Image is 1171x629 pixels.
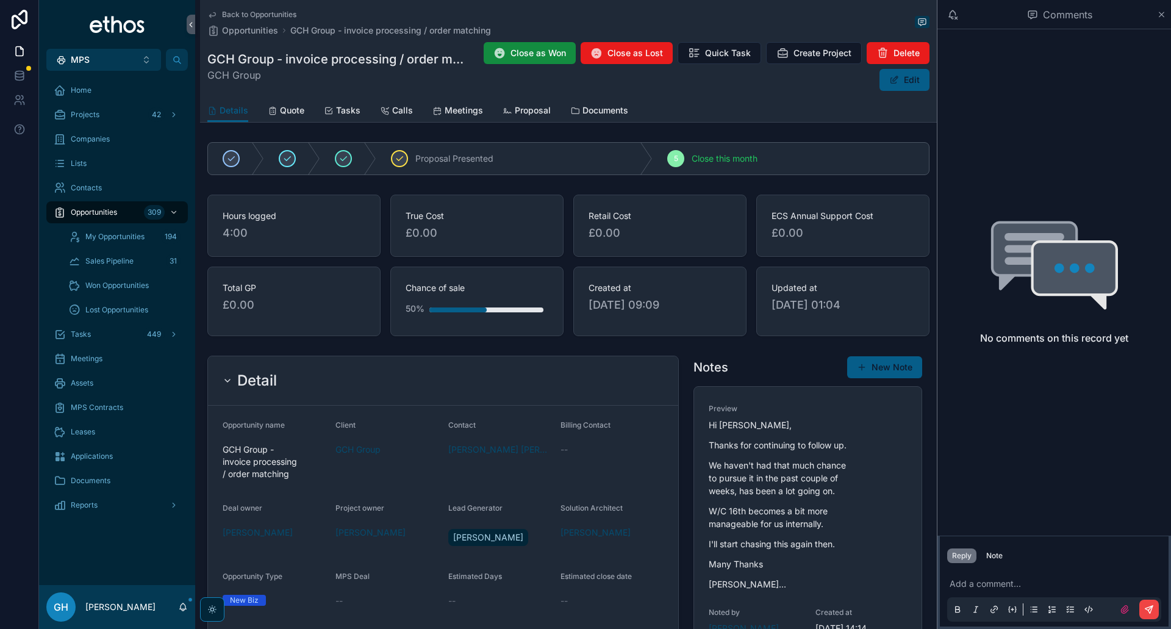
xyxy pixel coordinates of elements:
[336,104,360,117] span: Tasks
[46,153,188,174] a: Lists
[220,104,248,117] span: Details
[335,527,406,539] a: [PERSON_NAME]
[46,348,188,370] a: Meetings
[46,470,188,492] a: Documents
[448,529,528,546] a: [PERSON_NAME]
[392,104,413,117] span: Calls
[39,71,195,532] div: scrollable content
[448,420,476,430] span: Contact
[692,153,757,165] span: Close this month
[772,225,914,242] span: £0.00
[560,444,568,456] span: --
[143,327,165,342] div: 449
[570,99,628,124] a: Documents
[61,299,188,321] a: Lost Opportunities
[589,210,731,222] span: Retail Cost
[448,595,456,607] span: --
[335,444,381,456] span: GCH Group
[222,24,278,37] span: Opportunities
[71,183,102,193] span: Contacts
[223,572,282,581] span: Opportunity Type
[793,47,851,59] span: Create Project
[709,505,907,530] p: W/C 16th becomes a bit more manageable for us internally.
[947,548,976,563] button: Reply
[335,595,343,607] span: --
[484,42,576,64] button: Close as Won
[71,427,95,437] span: Leases
[46,494,188,516] a: Reports
[709,608,800,617] span: Noted by
[847,356,922,378] button: New Note
[61,275,188,297] a: Won Opportunities
[71,134,110,144] span: Companies
[46,79,188,101] a: Home
[71,500,98,510] span: Reports
[324,99,360,124] a: Tasks
[815,608,907,617] span: Created at
[230,595,259,606] div: New Biz
[893,47,920,59] span: Delete
[223,420,285,430] span: Opportunity name
[223,210,365,222] span: Hours logged
[560,527,631,539] a: [PERSON_NAME]
[223,225,365,242] span: 4:00
[71,85,91,95] span: Home
[71,451,113,461] span: Applications
[448,444,551,456] a: [PERSON_NAME] [PERSON_NAME] (GCH Group)
[61,226,188,248] a: My Opportunities194
[709,404,907,414] span: Preview
[61,250,188,272] a: Sales Pipeline31
[510,47,566,59] span: Close as Won
[515,104,551,117] span: Proposal
[85,232,145,242] span: My Opportunities
[207,51,468,68] h1: GCH Group - invoice processing / order matching
[335,503,384,512] span: Project owner
[207,24,278,37] a: Opportunities
[46,177,188,199] a: Contacts
[46,49,161,71] button: Select Button
[448,572,502,581] span: Estimated Days
[981,548,1008,563] button: Note
[709,537,907,550] p: I'll start chasing this again then.
[161,229,181,244] div: 194
[54,600,68,614] span: GH
[432,99,483,124] a: Meetings
[709,459,907,497] p: We haven't had that much chance to pursue it in the past couple of weeks, has been a lot going on.
[71,403,123,412] span: MPS Contracts
[71,378,93,388] span: Assets
[85,305,148,315] span: Lost Opportunities
[693,359,728,376] h1: Notes
[986,551,1003,561] div: Note
[46,445,188,467] a: Applications
[589,297,731,314] span: [DATE] 09:09
[607,47,663,59] span: Close as Lost
[85,256,134,266] span: Sales Pipeline
[71,54,90,66] span: MPS
[581,42,673,64] button: Close as Lost
[980,331,1128,345] h2: No comments on this record yet
[678,42,761,64] button: Quick Task
[406,225,548,242] span: £0.00
[144,205,165,220] div: 309
[46,421,188,443] a: Leases
[46,104,188,126] a: Projects42
[335,420,356,430] span: Client
[148,107,165,122] div: 42
[406,282,548,294] span: Chance of sale
[674,154,678,164] span: 5
[71,354,102,364] span: Meetings
[709,578,907,591] p: [PERSON_NAME]...
[223,527,293,539] a: [PERSON_NAME]
[589,282,731,294] span: Created at
[560,595,568,607] span: --
[223,297,365,314] span: £0.00
[71,476,110,486] span: Documents
[448,503,503,512] span: Lead Generator
[582,104,628,117] span: Documents
[766,42,862,64] button: Create Project
[772,210,914,222] span: ECS Annual Support Cost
